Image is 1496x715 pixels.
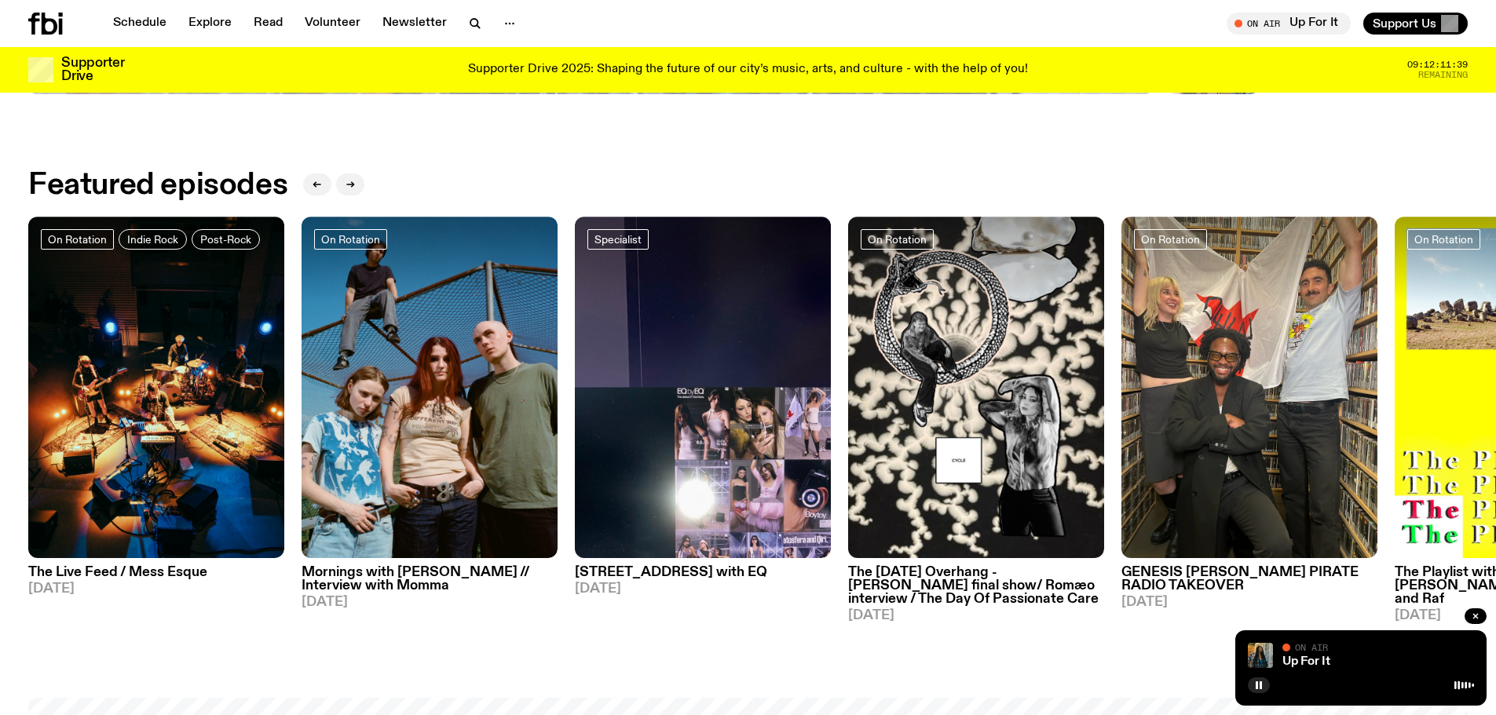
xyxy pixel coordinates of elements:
[127,234,178,246] span: Indie Rock
[1407,229,1480,250] a: On Rotation
[28,582,284,596] span: [DATE]
[302,558,558,609] a: Mornings with [PERSON_NAME] // Interview with Momma[DATE]
[1373,16,1436,31] span: Support Us
[1121,566,1377,593] h3: GENESIS [PERSON_NAME] PIRATE RADIO TAKEOVER
[302,566,558,593] h3: Mornings with [PERSON_NAME] // Interview with Momma
[848,609,1104,622] span: [DATE]
[1418,71,1468,79] span: Remaining
[1134,229,1207,250] a: On Rotation
[104,13,176,35] a: Schedule
[861,229,934,250] a: On Rotation
[61,57,124,83] h3: Supporter Drive
[1407,60,1468,69] span: 09:12:11:39
[575,582,831,596] span: [DATE]
[321,234,380,246] span: On Rotation
[28,558,284,596] a: The Live Feed / Mess Esque[DATE]
[119,229,187,250] a: Indie Rock
[179,13,241,35] a: Explore
[28,566,284,579] h3: The Live Feed / Mess Esque
[575,558,831,596] a: [STREET_ADDRESS] with EQ[DATE]
[314,229,387,250] a: On Rotation
[302,596,558,609] span: [DATE]
[587,229,649,250] a: Specialist
[848,558,1104,622] a: The [DATE] Overhang - [PERSON_NAME] final show/ Romæo interview / The Day Of Passionate Care[DATE]
[848,566,1104,606] h3: The [DATE] Overhang - [PERSON_NAME] final show/ Romæo interview / The Day Of Passionate Care
[1121,558,1377,609] a: GENESIS [PERSON_NAME] PIRATE RADIO TAKEOVER[DATE]
[1121,596,1377,609] span: [DATE]
[192,229,260,250] a: Post-Rock
[468,63,1028,77] p: Supporter Drive 2025: Shaping the future of our city’s music, arts, and culture - with the help o...
[868,234,927,246] span: On Rotation
[200,234,251,246] span: Post-Rock
[1227,13,1351,35] button: On AirUp For It
[1295,642,1328,652] span: On Air
[594,234,642,246] span: Specialist
[28,171,287,199] h2: Featured episodes
[373,13,456,35] a: Newsletter
[575,566,831,579] h3: [STREET_ADDRESS] with EQ
[1282,655,1330,668] a: Up For It
[48,234,107,246] span: On Rotation
[1414,234,1473,246] span: On Rotation
[1141,234,1200,246] span: On Rotation
[295,13,370,35] a: Volunteer
[1248,643,1273,668] img: Ify - a Brown Skin girl with black braided twists, looking up to the side with her tongue stickin...
[1363,13,1468,35] button: Support Us
[244,13,292,35] a: Read
[41,229,114,250] a: On Rotation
